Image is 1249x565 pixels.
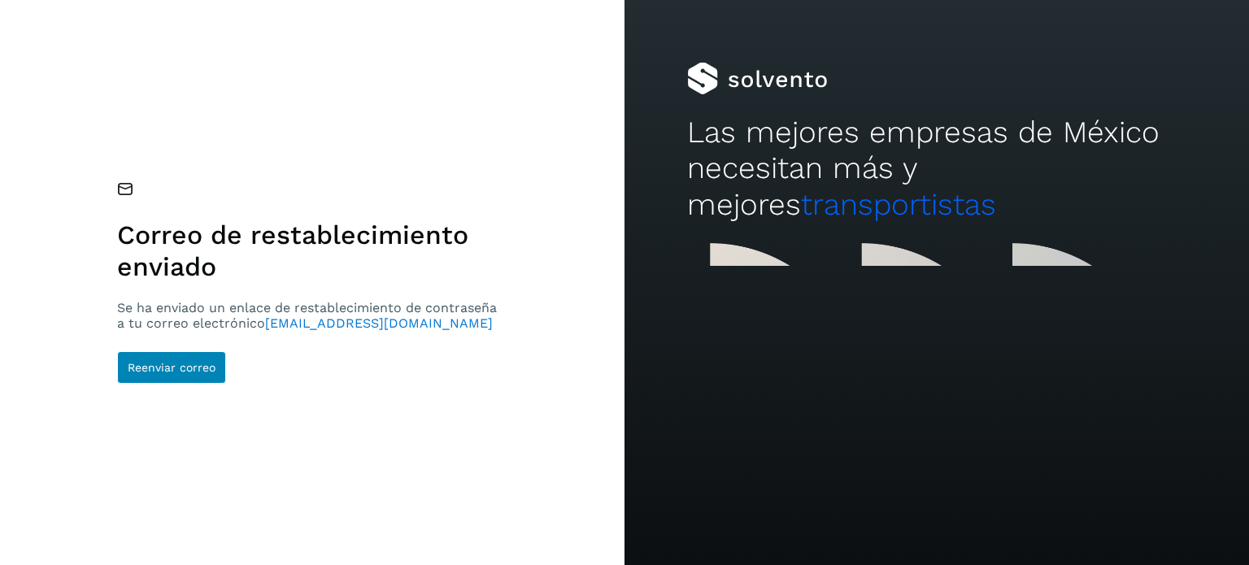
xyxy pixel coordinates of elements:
h1: Correo de restablecimiento enviado [117,219,503,282]
span: Reenviar correo [128,362,215,373]
span: [EMAIL_ADDRESS][DOMAIN_NAME] [265,315,493,331]
button: Reenviar correo [117,351,226,384]
p: Se ha enviado un enlace de restablecimiento de contraseña a tu correo electrónico [117,300,503,331]
h2: Las mejores empresas de México necesitan más y mejores [687,115,1186,223]
span: transportistas [801,187,996,222]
